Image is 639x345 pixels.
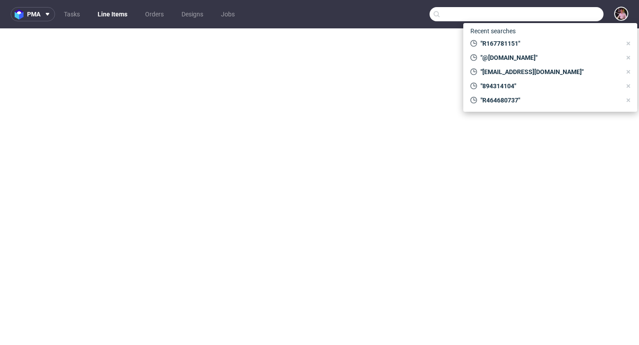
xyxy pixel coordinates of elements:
[140,7,169,21] a: Orders
[176,7,209,21] a: Designs
[615,8,627,20] img: Aleks Ziemkowski
[477,39,621,48] span: "R167781151"
[27,11,40,17] span: pma
[467,24,519,38] span: Recent searches
[477,67,621,76] span: "[EMAIL_ADDRESS][DOMAIN_NAME]"
[477,96,621,105] span: "R464680737"
[11,7,55,21] button: pma
[477,53,621,62] span: "@[DOMAIN_NAME]"
[477,82,621,90] span: "894314104"
[216,7,240,21] a: Jobs
[92,7,133,21] a: Line Items
[15,9,27,20] img: logo
[59,7,85,21] a: Tasks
